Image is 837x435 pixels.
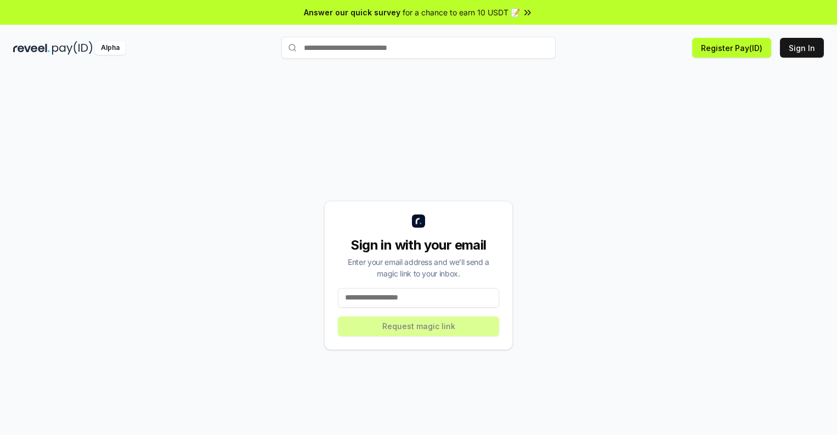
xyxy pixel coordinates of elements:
div: Alpha [95,41,126,55]
div: Sign in with your email [338,236,499,254]
img: pay_id [52,41,93,55]
img: logo_small [412,214,425,228]
button: Register Pay(ID) [692,38,771,58]
span: for a chance to earn 10 USDT 📝 [403,7,520,18]
div: Enter your email address and we’ll send a magic link to your inbox. [338,256,499,279]
button: Sign In [780,38,824,58]
span: Answer our quick survey [304,7,400,18]
img: reveel_dark [13,41,50,55]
